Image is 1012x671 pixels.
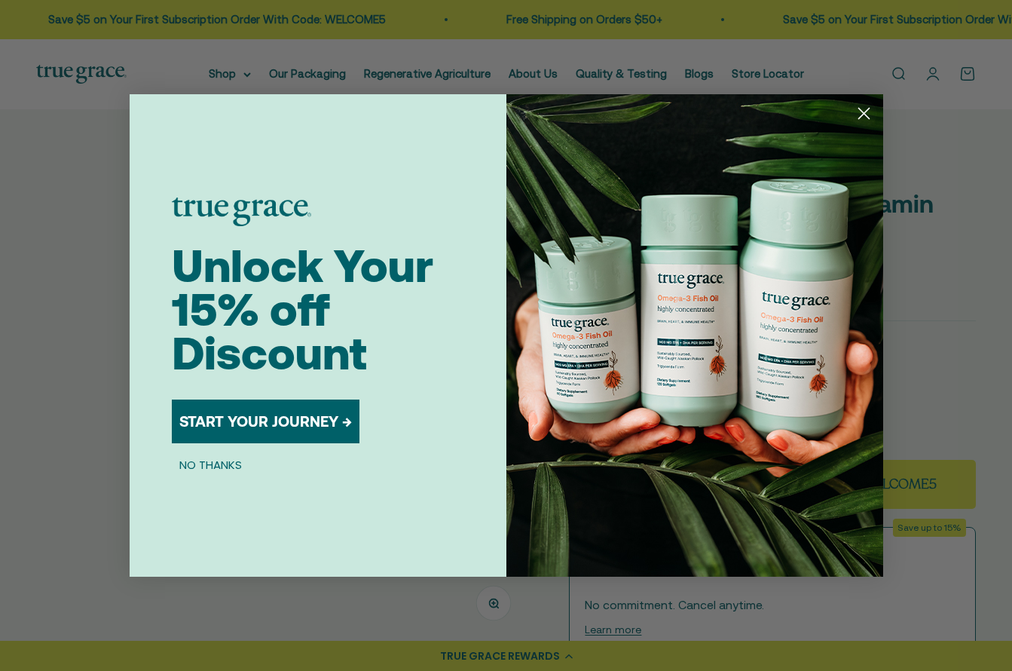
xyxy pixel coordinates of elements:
[172,198,311,226] img: logo placeholder
[172,455,249,473] button: NO THANKS
[851,100,877,127] button: Close dialog
[172,400,359,443] button: START YOUR JOURNEY →
[506,94,883,577] img: 098727d5-50f8-4f9b-9554-844bb8da1403.jpeg
[172,240,433,379] span: Unlock Your 15% off Discount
